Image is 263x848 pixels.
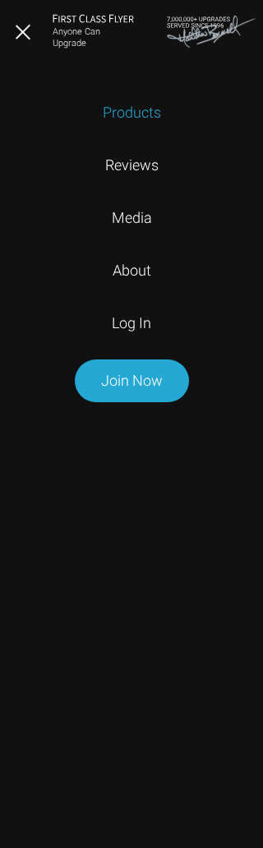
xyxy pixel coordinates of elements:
[62,254,201,287] a: About
[62,96,201,129] a: Products
[62,202,201,234] a: Media
[53,26,134,50] small: Anyone Can Upgrade
[53,14,134,23] img: First Class Flyer
[75,359,189,402] a: Join Now
[62,307,201,340] a: Log In
[62,149,201,182] a: Reviews
[53,14,134,49] a: First Class FlyerAnyone Can Upgrade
